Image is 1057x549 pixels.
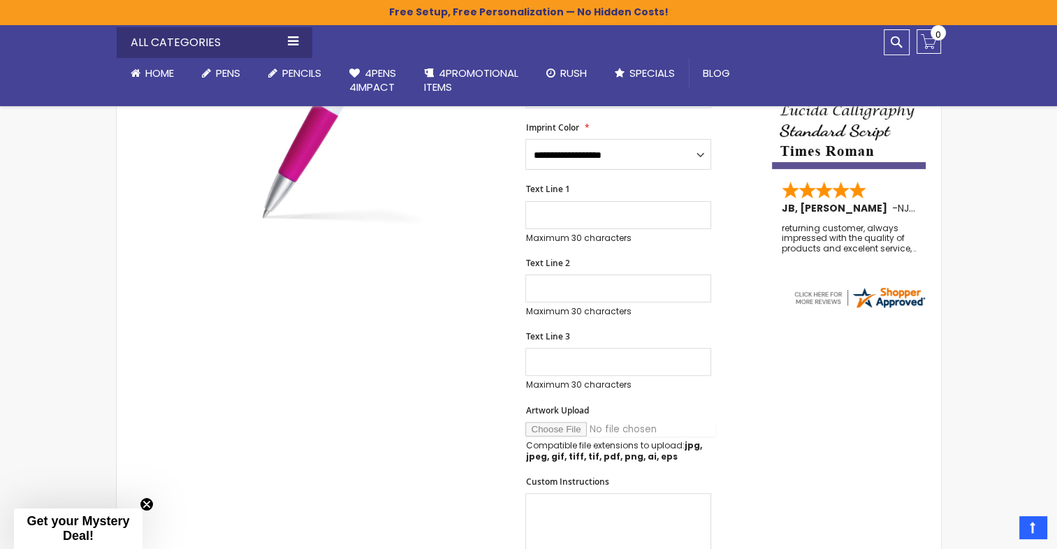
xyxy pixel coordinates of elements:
div: returning customer, always impressed with the quality of products and excelent service, will retu... [782,224,917,254]
span: Text Line 2 [525,257,569,269]
span: Imprint Color [525,122,578,133]
span: - , [892,201,1014,215]
a: Rush [532,58,601,89]
span: Get your Mystery Deal! [27,514,129,543]
iframe: Google Customer Reviews [942,511,1057,549]
span: Specials [629,66,675,80]
a: Home [117,58,188,89]
span: Custom Instructions [525,476,608,488]
strong: jpg, jpeg, gif, tiff, tif, pdf, png, ai, eps [525,439,701,462]
p: Maximum 30 characters [525,233,711,244]
span: 4PROMOTIONAL ITEMS [424,66,518,94]
a: 4Pens4impact [335,58,410,103]
a: 4pens.com certificate URL [792,301,926,313]
span: Pencils [282,66,321,80]
img: 4pens.com widget logo [792,285,926,310]
p: Compatible file extensions to upload: [525,440,711,462]
span: 0 [935,28,941,41]
span: Blog [703,66,730,80]
span: Text Line 1 [525,183,569,195]
button: Close teaser [140,497,154,511]
span: Artwork Upload [525,404,588,416]
a: 0 [917,29,941,54]
span: Pens [216,66,240,80]
a: Pencils [254,58,335,89]
p: Maximum 30 characters [525,379,711,390]
a: Blog [689,58,744,89]
a: 4PROMOTIONALITEMS [410,58,532,103]
span: Rush [560,66,587,80]
span: JB, [PERSON_NAME] [782,201,892,215]
p: Maximum 30 characters [525,306,711,317]
div: Get your Mystery Deal!Close teaser [14,508,143,549]
span: Text Line 3 [525,330,569,342]
a: Specials [601,58,689,89]
span: NJ [898,201,915,215]
span: Home [145,66,174,80]
span: 4Pens 4impact [349,66,396,94]
div: All Categories [117,27,312,58]
a: Pens [188,58,254,89]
